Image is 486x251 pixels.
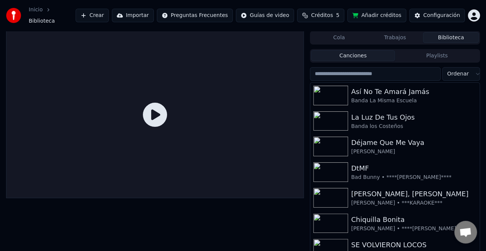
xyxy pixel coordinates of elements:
span: Biblioteca [29,17,55,25]
a: Inicio [29,6,43,14]
span: Créditos [311,12,333,19]
button: Importar [112,9,154,22]
button: Créditos5 [297,9,344,22]
span: Ordenar [447,70,469,78]
div: Déjame Que Me Vaya [351,137,477,148]
div: Banda La Misma Escuela [351,97,477,105]
div: [PERSON_NAME] • ****[PERSON_NAME]** [351,225,477,233]
button: Trabajos [367,32,423,43]
div: Banda los Costeños [351,123,477,130]
div: Así No Te Amará Jamás [351,86,477,97]
button: Cola [311,32,367,43]
div: [PERSON_NAME], [PERSON_NAME] [351,189,477,199]
button: Playlists [395,50,479,61]
button: Biblioteca [423,32,479,43]
div: La Luz De Tus Ojos [351,112,477,123]
button: Preguntas Frecuentes [157,9,233,22]
div: [PERSON_NAME] [351,148,477,156]
button: Guías de video [236,9,294,22]
div: Configuración [423,12,460,19]
img: youka [6,8,21,23]
div: Chiquilla Bonita [351,214,477,225]
button: Configuración [409,9,465,22]
span: 5 [336,12,339,19]
button: Añadir créditos [347,9,406,22]
div: DtMF [351,163,477,174]
button: Crear [76,9,109,22]
nav: breadcrumb [29,6,76,25]
div: Chat abierto [454,221,477,243]
div: SE VOLVIERON LOCOS [351,240,477,250]
button: Canciones [311,50,395,61]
